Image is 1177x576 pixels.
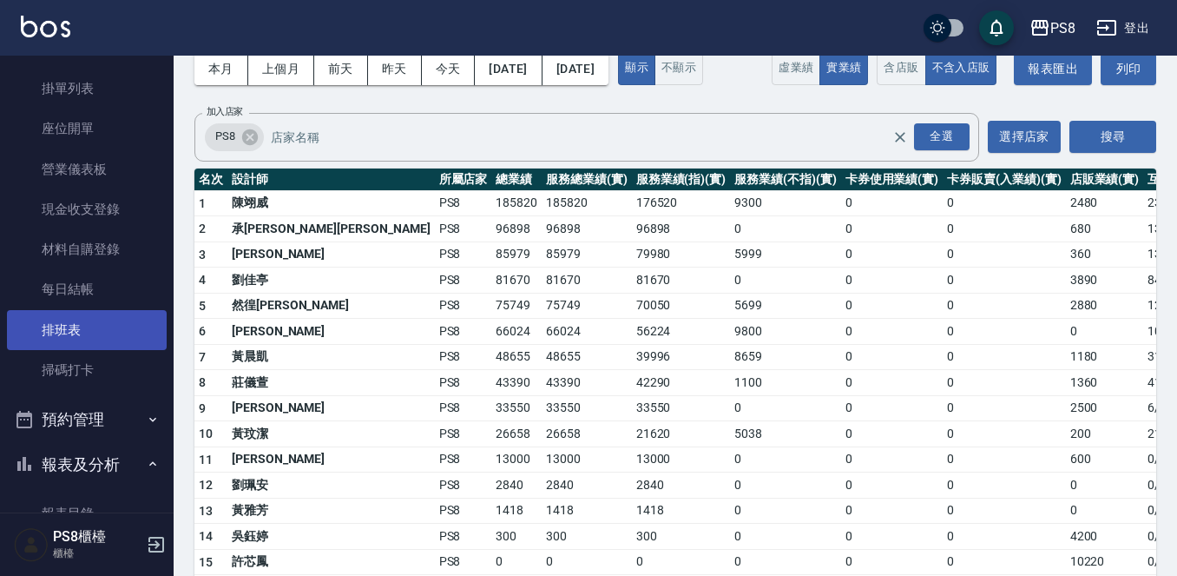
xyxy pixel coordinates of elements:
[205,128,246,145] span: PS8
[1066,190,1144,216] td: 2480
[199,324,206,338] span: 6
[491,216,542,242] td: 96898
[227,293,435,319] td: 然徨[PERSON_NAME]
[632,498,731,524] td: 1418
[979,10,1014,45] button: save
[491,370,542,396] td: 43390
[632,216,731,242] td: 96898
[542,421,632,447] td: 26658
[943,169,1065,191] th: 卡券販賣(入業績)(實)
[542,395,632,421] td: 33550
[491,319,542,345] td: 66024
[435,268,492,294] td: PS8
[1089,12,1156,44] button: 登出
[435,190,492,216] td: PS8
[435,421,492,447] td: PS8
[491,473,542,499] td: 2840
[227,319,435,345] td: [PERSON_NAME]
[199,299,206,313] span: 5
[542,319,632,345] td: 66024
[1066,319,1144,345] td: 0
[730,319,840,345] td: 9800
[207,105,243,118] label: 加入店家
[943,447,1065,473] td: 0
[248,53,314,85] button: 上個月
[194,169,227,191] th: 名次
[227,421,435,447] td: 黃玟潔
[542,524,632,550] td: 300
[205,123,264,151] div: PS8
[227,473,435,499] td: 劉珮安
[1066,498,1144,524] td: 0
[632,473,731,499] td: 2840
[542,268,632,294] td: 81670
[542,447,632,473] td: 13000
[943,498,1065,524] td: 0
[435,344,492,370] td: PS8
[730,473,840,499] td: 0
[1066,268,1144,294] td: 3890
[943,395,1065,421] td: 0
[1014,53,1092,85] button: 報表匯出
[7,310,167,350] a: 排班表
[542,344,632,370] td: 48655
[227,242,435,268] td: [PERSON_NAME]
[21,16,70,37] img: Logo
[841,216,944,242] td: 0
[7,149,167,189] a: 營業儀表板
[435,216,492,242] td: PS8
[199,350,206,364] span: 7
[730,447,840,473] td: 0
[1066,344,1144,370] td: 1180
[491,242,542,268] td: 85979
[632,447,731,473] td: 13000
[632,524,731,550] td: 300
[435,473,492,499] td: PS8
[53,546,141,561] p: 櫃檯
[841,319,944,345] td: 0
[199,248,206,262] span: 3
[194,53,248,85] button: 本月
[841,421,944,447] td: 0
[632,319,731,345] td: 56224
[632,344,731,370] td: 39996
[435,395,492,421] td: PS8
[632,242,731,268] td: 79980
[943,242,1065,268] td: 0
[841,268,944,294] td: 0
[199,196,206,210] span: 1
[435,370,492,396] td: PS8
[542,242,632,268] td: 85979
[841,190,944,216] td: 0
[819,51,868,85] button: 實業績
[53,528,141,546] h5: PS8櫃檯
[632,370,731,396] td: 42290
[542,549,632,575] td: 0
[7,493,167,533] a: 報表目錄
[491,293,542,319] td: 75749
[435,524,492,550] td: PS8
[730,395,840,421] td: 0
[542,370,632,396] td: 43390
[227,190,435,216] td: 陳翊威
[227,524,435,550] td: 吳鈺婷
[266,122,923,152] input: 店家名稱
[491,344,542,370] td: 48655
[632,268,731,294] td: 81670
[542,293,632,319] td: 75749
[925,51,997,85] button: 不含入店販
[491,395,542,421] td: 33550
[730,344,840,370] td: 8659
[542,190,632,216] td: 185820
[7,109,167,149] a: 座位開單
[491,268,542,294] td: 81670
[730,169,840,191] th: 服務業績(不指)(實)
[1066,421,1144,447] td: 200
[888,125,912,149] button: Clear
[877,51,925,85] button: 含店販
[199,453,214,467] span: 11
[730,549,840,575] td: 0
[368,53,422,85] button: 昨天
[199,478,214,492] span: 12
